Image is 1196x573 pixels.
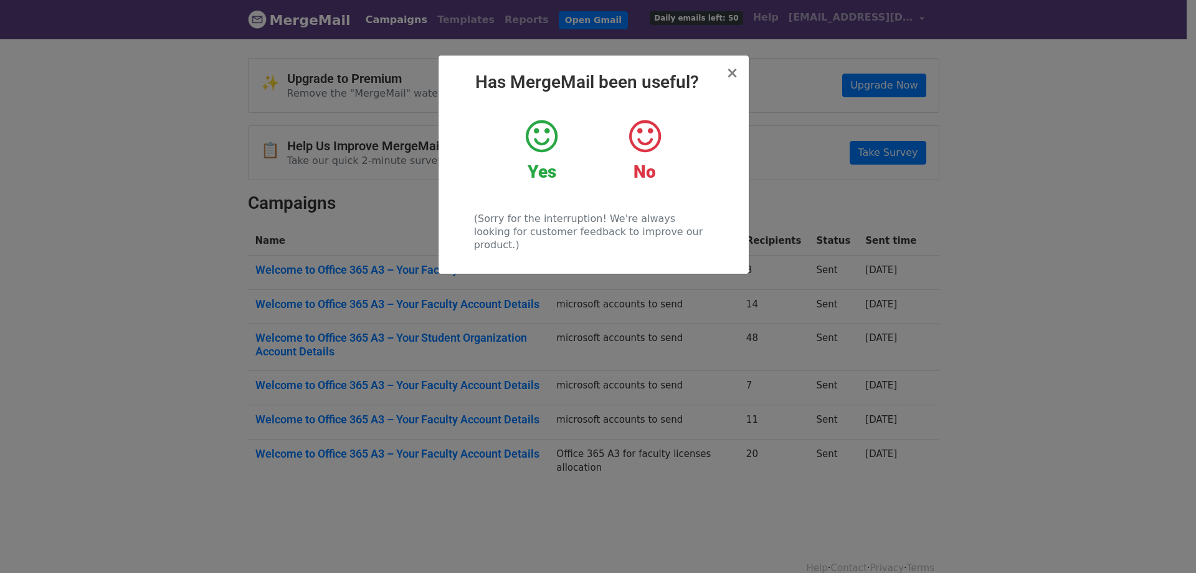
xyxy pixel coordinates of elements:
p: (Sorry for the interruption! We're always looking for customer feedback to improve our product.) [474,212,713,251]
button: Close [726,65,738,80]
span: × [726,64,738,82]
a: No [602,118,686,183]
a: Yes [500,118,584,183]
h2: Has MergeMail been useful? [448,72,739,93]
strong: No [634,161,656,182]
strong: Yes [528,161,556,182]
